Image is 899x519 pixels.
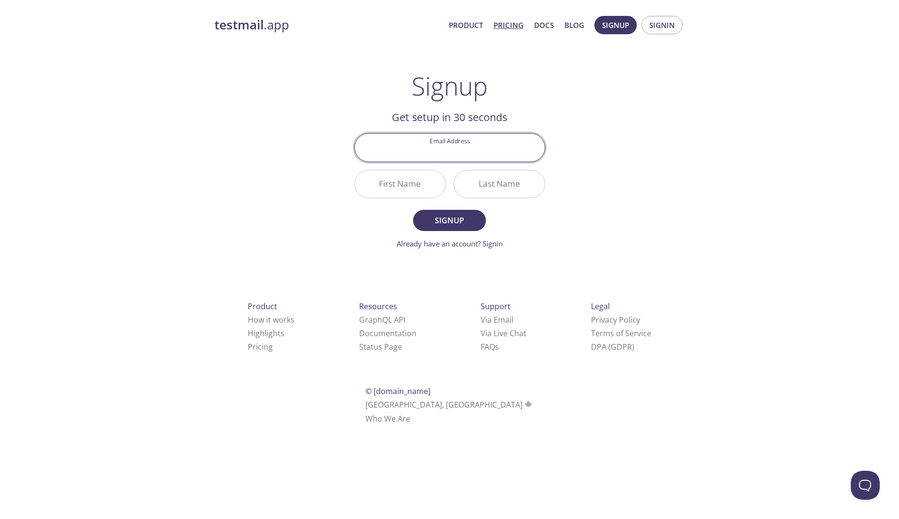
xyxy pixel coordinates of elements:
strong: testmail [215,16,264,33]
a: Privacy Policy [591,314,640,325]
a: Pricing [248,341,273,352]
span: Signup [602,19,629,31]
span: Signin [649,19,675,31]
a: Highlights [248,328,284,339]
a: Via Live Chat [481,328,526,339]
button: Signup [413,210,485,231]
a: Docs [534,19,554,31]
a: Pricing [494,19,523,31]
span: [GEOGRAPHIC_DATA], [GEOGRAPHIC_DATA] [365,399,534,410]
span: Support [481,301,510,312]
span: © [DOMAIN_NAME] [365,386,430,396]
h1: Signup [412,71,488,100]
span: Legal [591,301,610,312]
span: s [495,341,499,352]
a: Who We Are [365,413,410,424]
a: Status Page [359,341,402,352]
span: Product [248,301,277,312]
a: FAQ [481,341,499,352]
a: How it works [248,314,295,325]
h2: Get setup in 30 seconds [354,109,545,125]
iframe: Help Scout Beacon - Open [851,471,880,500]
a: Documentation [359,328,416,339]
a: DPA (GDPR) [591,341,634,352]
a: Product [449,19,483,31]
a: GraphQL API [359,314,405,325]
a: Blog [564,19,584,31]
button: Signin [642,16,683,34]
a: Via Email [481,314,513,325]
span: Signup [424,214,475,227]
button: Signup [594,16,637,34]
span: Resources [359,301,397,312]
a: Terms of Service [591,328,651,339]
a: testmail.app [215,17,441,33]
a: Already have an account? Signin [397,239,503,248]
